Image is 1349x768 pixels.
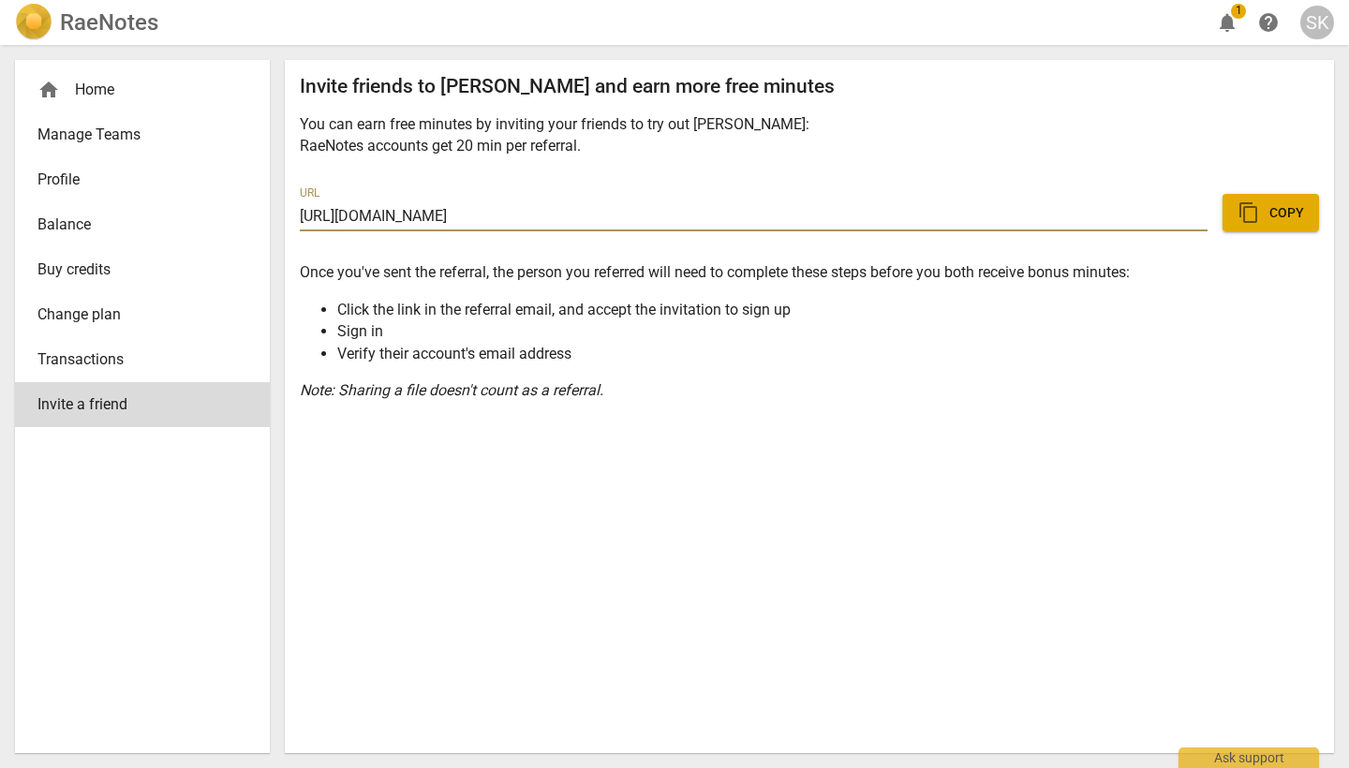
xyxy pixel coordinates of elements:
div: Home [15,67,270,112]
div: Ask support [1179,747,1319,768]
div: Home [37,79,232,101]
i: Note: Sharing a file doesn't count as a referral. [300,381,603,399]
a: Change plan [15,292,270,337]
h2: RaeNotes [60,9,158,36]
span: notifications [1216,11,1238,34]
img: Logo [15,4,52,41]
li: Click the link in the referral email, and accept the invitation to sign up [337,299,1319,320]
span: Profile [37,169,232,191]
a: Invite a friend [15,382,270,427]
a: Transactions [15,337,270,382]
span: Manage Teams [37,124,232,146]
li: Verify their account's email address [337,343,1319,364]
span: 1 [1231,4,1246,19]
label: URL [300,188,320,199]
span: Invite a friend [37,393,232,416]
span: Transactions [37,348,232,371]
span: Change plan [37,303,232,326]
span: Balance [37,214,232,236]
button: Notifications [1210,6,1244,39]
span: help [1257,11,1280,34]
span: content_copy [1238,201,1260,224]
a: LogoRaeNotes [15,4,158,41]
li: Sign in [337,320,1319,342]
button: SK [1300,6,1334,39]
p: RaeNotes accounts get 20 min per referral. [300,135,1319,156]
span: home [37,79,60,101]
a: Balance [15,202,270,247]
a: Buy credits [15,247,270,292]
p: You can earn free minutes by inviting your friends to try out [PERSON_NAME]: [300,113,1319,135]
a: Manage Teams [15,112,270,157]
span: Copy [1238,201,1304,224]
button: Copy [1223,194,1319,231]
p: Once you've sent the referral, the person you referred will need to complete these steps before y... [300,261,1319,283]
h2: Invite friends to [PERSON_NAME] and earn more free minutes [300,75,1319,98]
a: Help [1252,6,1285,39]
span: Buy credits [37,258,232,281]
a: Profile [15,157,270,202]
